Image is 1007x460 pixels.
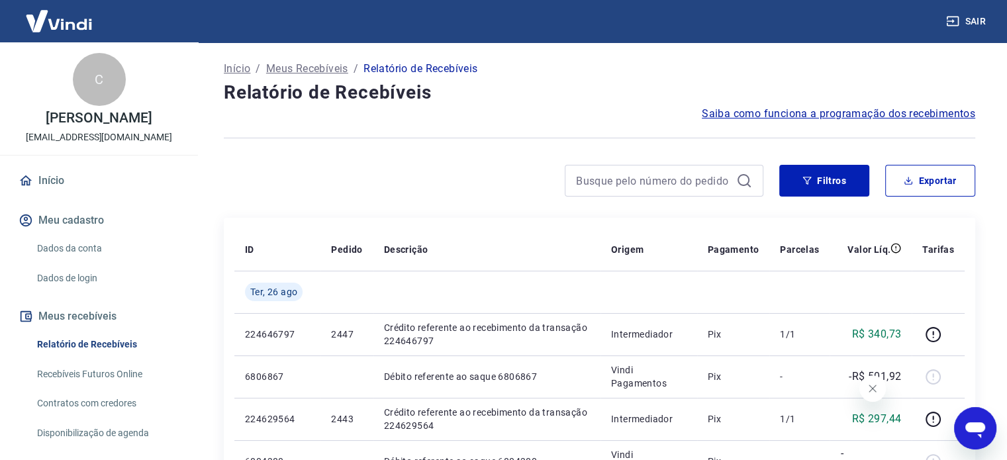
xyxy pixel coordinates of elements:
[708,412,759,426] p: Pix
[331,328,362,341] p: 2447
[611,243,644,256] p: Origem
[32,390,182,417] a: Contratos com credores
[780,370,819,383] p: -
[32,235,182,262] a: Dados da conta
[26,130,172,144] p: [EMAIL_ADDRESS][DOMAIN_NAME]
[847,243,890,256] p: Valor Líq.
[245,243,254,256] p: ID
[708,370,759,383] p: Pix
[32,361,182,388] a: Recebíveis Futuros Online
[354,61,358,77] p: /
[266,61,348,77] a: Meus Recebíveis
[780,243,819,256] p: Parcelas
[16,302,182,331] button: Meus recebíveis
[708,243,759,256] p: Pagamento
[611,363,687,390] p: Vindi Pagamentos
[611,412,687,426] p: Intermediador
[702,106,975,122] a: Saiba como funciona a programação dos recebimentos
[331,412,362,426] p: 2443
[922,243,954,256] p: Tarifas
[363,61,477,77] p: Relatório de Recebíveis
[384,321,590,347] p: Crédito referente ao recebimento da transação 224646797
[852,411,902,427] p: R$ 297,44
[611,328,687,341] p: Intermediador
[384,370,590,383] p: Débito referente ao saque 6806867
[885,165,975,197] button: Exportar
[852,326,902,342] p: R$ 340,73
[46,111,152,125] p: [PERSON_NAME]
[954,407,996,449] iframe: Botão para abrir a janela de mensagens
[708,328,759,341] p: Pix
[384,243,428,256] p: Descrição
[32,420,182,447] a: Disponibilização de agenda
[576,171,731,191] input: Busque pelo número do pedido
[384,406,590,432] p: Crédito referente ao recebimento da transação 224629564
[849,369,901,385] p: -R$ 501,92
[331,243,362,256] p: Pedido
[224,61,250,77] a: Início
[859,375,886,402] iframe: Fechar mensagem
[245,412,310,426] p: 224629564
[780,328,819,341] p: 1/1
[256,61,260,77] p: /
[224,79,975,106] h4: Relatório de Recebíveis
[32,331,182,358] a: Relatório de Recebíveis
[73,53,126,106] div: C
[779,165,869,197] button: Filtros
[8,9,111,20] span: Olá! Precisa de ajuda?
[32,265,182,292] a: Dados de login
[250,285,297,299] span: Ter, 26 ago
[245,370,310,383] p: 6806867
[943,9,991,34] button: Sair
[245,328,310,341] p: 224646797
[16,166,182,195] a: Início
[16,206,182,235] button: Meu cadastro
[780,412,819,426] p: 1/1
[16,1,102,41] img: Vindi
